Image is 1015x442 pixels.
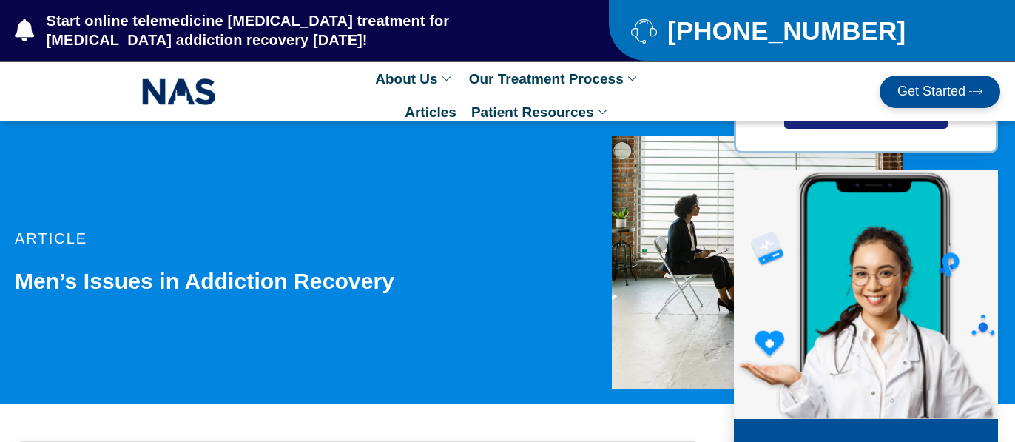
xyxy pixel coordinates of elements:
[880,76,1000,108] a: Get Started
[612,136,903,389] img: Man having a therapy session
[15,231,515,246] p: article
[462,62,647,96] a: Our Treatment Process
[15,268,515,295] h1: Men’s Issues in Addiction Recovery
[397,96,464,129] a: Articles
[15,11,550,50] a: Start online telemedicine [MEDICAL_DATA] treatment for [MEDICAL_DATA] addiction recovery [DATE]!
[368,62,461,96] a: About Us
[664,21,906,40] span: [PHONE_NUMBER]
[142,75,216,109] img: NAS_email_signature-removebg-preview.png
[631,18,978,44] a: [PHONE_NUMBER]
[897,84,965,99] span: Get Started
[734,170,998,419] img: Online Suboxone Treatment - Opioid Addiction Treatment using phone
[464,96,618,129] a: Patient Resources
[43,11,550,50] span: Start online telemedicine [MEDICAL_DATA] treatment for [MEDICAL_DATA] addiction recovery [DATE]!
